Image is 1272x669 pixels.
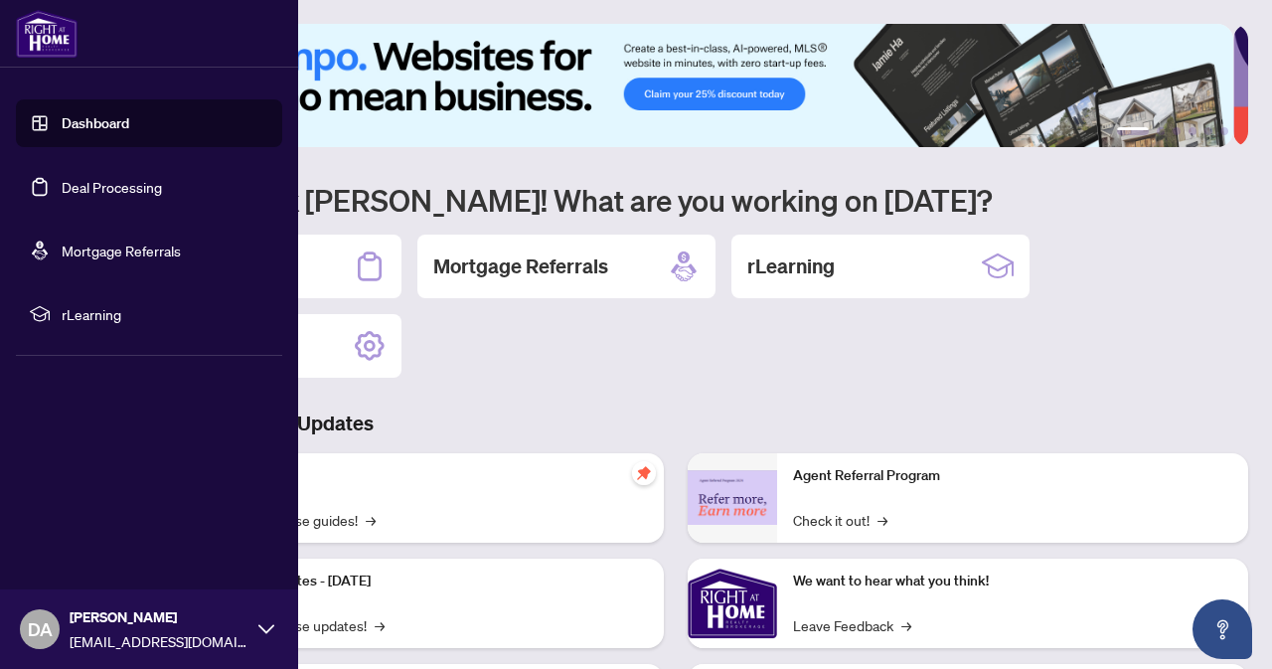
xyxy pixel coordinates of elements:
span: → [366,509,376,531]
p: We want to hear what you think! [793,571,1232,592]
img: logo [16,10,78,58]
span: rLearning [62,303,268,325]
a: Mortgage Referrals [62,242,181,259]
p: Agent Referral Program [793,465,1232,487]
button: 4 [1189,127,1196,135]
span: → [375,614,385,636]
img: Slide 0 [103,24,1233,147]
a: Deal Processing [62,178,162,196]
span: → [901,614,911,636]
span: pushpin [632,461,656,485]
a: Check it out!→ [793,509,887,531]
button: 1 [1117,127,1149,135]
p: Platform Updates - [DATE] [209,571,648,592]
h1: Welcome back [PERSON_NAME]! What are you working on [DATE]? [103,181,1248,219]
a: Leave Feedback→ [793,614,911,636]
img: Agent Referral Program [688,470,777,525]
h2: rLearning [747,252,835,280]
img: We want to hear what you think! [688,559,777,648]
button: 6 [1220,127,1228,135]
button: 2 [1157,127,1165,135]
h2: Mortgage Referrals [433,252,608,280]
button: 3 [1173,127,1181,135]
button: 5 [1204,127,1212,135]
button: Open asap [1192,599,1252,659]
span: → [877,509,887,531]
p: Self-Help [209,465,648,487]
h3: Brokerage & Industry Updates [103,410,1248,437]
span: DA [28,615,53,643]
span: [PERSON_NAME] [70,606,248,628]
span: [EMAIL_ADDRESS][DOMAIN_NAME] [70,630,248,652]
a: Dashboard [62,114,129,132]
